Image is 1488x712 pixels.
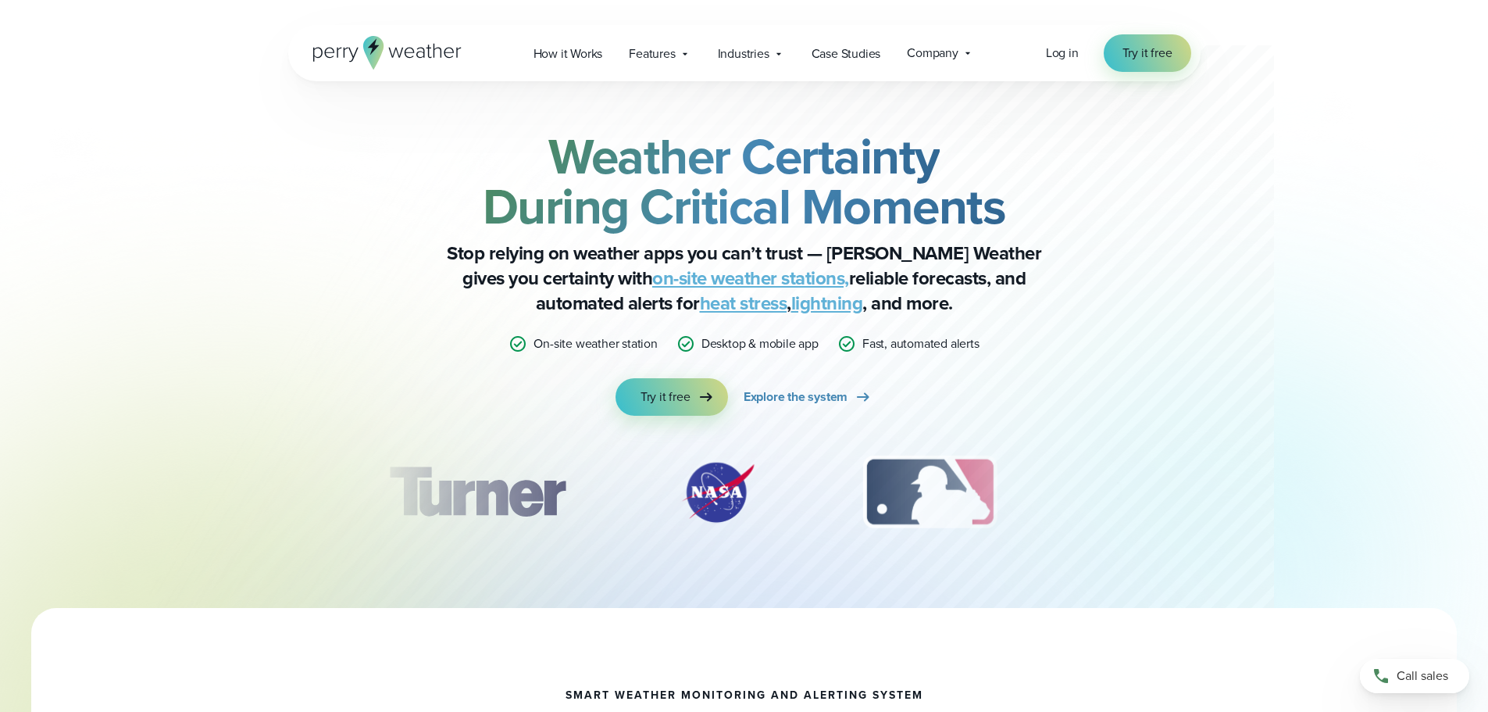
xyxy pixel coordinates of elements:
[641,388,690,406] span: Try it free
[1122,44,1172,63] span: Try it free
[812,45,881,63] span: Case Studies
[798,38,894,70] a: Case Studies
[791,289,863,317] a: lightning
[616,378,728,416] a: Try it free
[907,44,958,63] span: Company
[744,388,847,406] span: Explore the system
[718,45,769,63] span: Industries
[366,453,1122,539] div: slideshow
[847,453,1012,531] img: MLB.svg
[533,45,603,63] span: How it Works
[700,289,787,317] a: heat stress
[701,335,819,353] p: Desktop & mobile app
[744,378,872,416] a: Explore the system
[432,241,1057,316] p: Stop relying on weather apps you can’t trust — [PERSON_NAME] Weather gives you certainty with rel...
[366,453,587,531] div: 1 of 12
[862,335,980,353] p: Fast, automated alerts
[1360,659,1469,693] a: Call sales
[1046,44,1079,62] span: Log in
[533,335,657,353] p: On-site weather station
[566,689,923,702] h1: smart weather monitoring and alerting system
[366,453,587,531] img: Turner-Construction_1.svg
[1046,44,1079,63] a: Log in
[1104,34,1191,72] a: Try it free
[1397,667,1448,685] span: Call sales
[652,264,849,292] a: on-site weather stations,
[520,38,616,70] a: How it Works
[1087,453,1212,531] div: 4 of 12
[847,453,1012,531] div: 3 of 12
[629,45,675,63] span: Features
[663,453,773,531] div: 2 of 12
[1087,453,1212,531] img: PGA.svg
[663,453,773,531] img: NASA.svg
[483,120,1006,243] strong: Weather Certainty During Critical Moments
